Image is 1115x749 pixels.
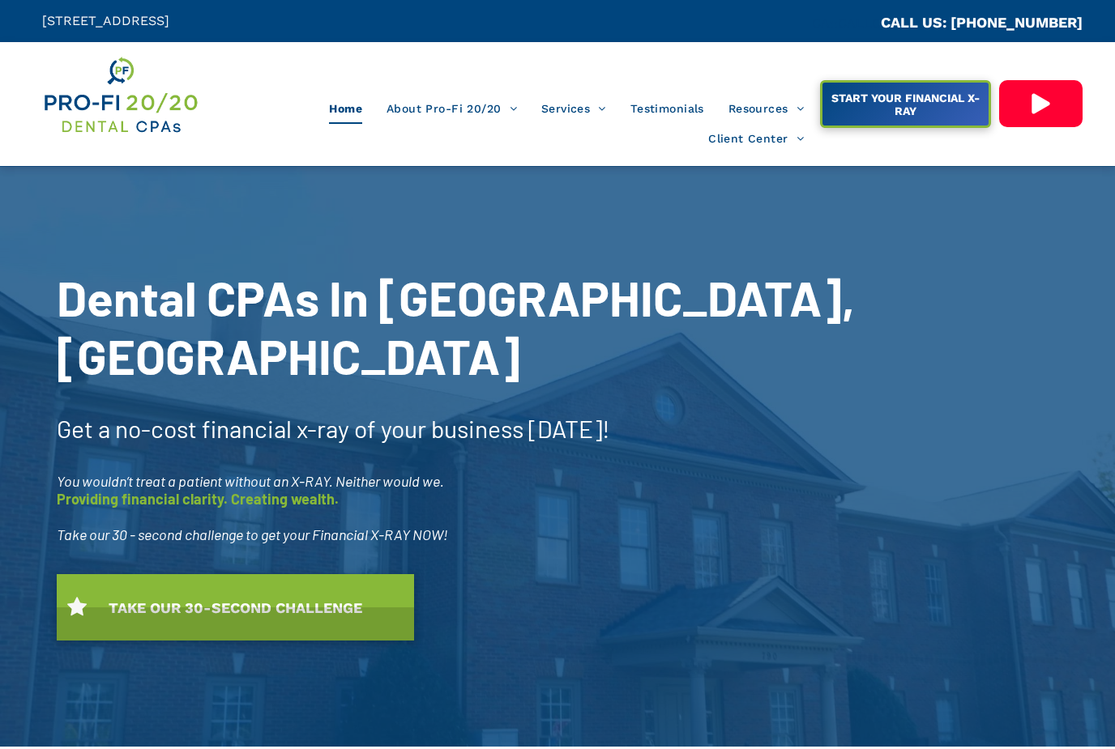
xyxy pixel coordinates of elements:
[812,15,881,31] span: CA::CALLC
[103,591,368,624] span: TAKE OUR 30-SECOND CHALLENGE
[115,414,349,443] span: no-cost financial x-ray
[57,574,414,640] a: TAKE OUR 30-SECOND CHALLENGE
[42,54,199,136] img: Get Dental CPA Consulting, Bookkeeping, & Bank Loans
[374,93,529,124] a: About Pro-Fi 20/20
[820,80,991,128] a: START YOUR FINANCIAL X-RAY
[57,472,444,490] span: You wouldn’t treat a patient without an X-RAY. Neither would we.
[57,490,339,508] span: Providing financial clarity. Creating wealth.
[824,83,987,126] span: START YOUR FINANCIAL X-RAY
[618,93,716,124] a: Testimonials
[317,93,374,124] a: Home
[881,14,1083,31] a: CALL US: [PHONE_NUMBER]
[57,414,110,443] span: Get a
[42,13,169,28] span: [STREET_ADDRESS]
[696,124,816,155] a: Client Center
[57,526,448,543] span: Take our 30 - second challenge to get your Financial X-RAY NOW!
[716,93,816,124] a: Resources
[57,268,855,385] span: Dental CPAs In [GEOGRAPHIC_DATA], [GEOGRAPHIC_DATA]
[529,93,618,124] a: Services
[354,414,610,443] span: of your business [DATE]!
